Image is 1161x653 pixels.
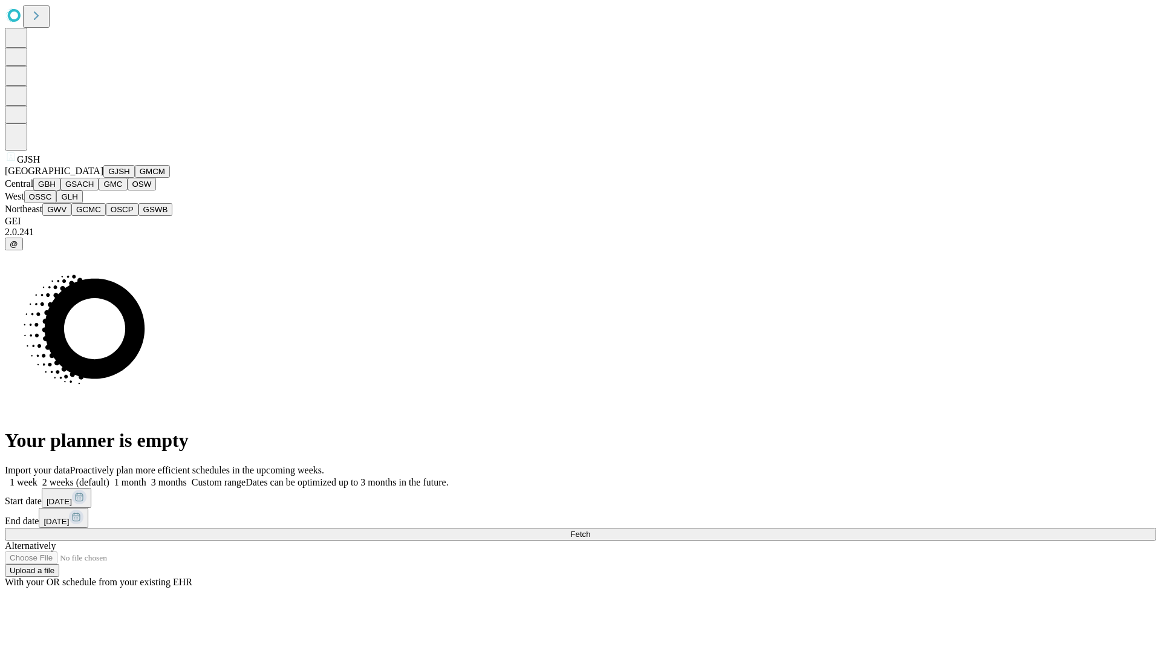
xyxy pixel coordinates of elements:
[114,477,146,487] span: 1 month
[135,165,170,178] button: GMCM
[5,465,70,475] span: Import your data
[44,517,69,526] span: [DATE]
[570,530,590,539] span: Fetch
[56,190,82,203] button: GLH
[5,577,192,587] span: With your OR schedule from your existing EHR
[151,477,187,487] span: 3 months
[5,191,24,201] span: West
[5,564,59,577] button: Upload a file
[42,488,91,508] button: [DATE]
[5,528,1156,541] button: Fetch
[246,477,448,487] span: Dates can be optimized up to 3 months in the future.
[47,497,72,506] span: [DATE]
[39,508,88,528] button: [DATE]
[99,178,127,190] button: GMC
[42,203,71,216] button: GWV
[5,488,1156,508] div: Start date
[106,203,138,216] button: OSCP
[5,508,1156,528] div: End date
[5,238,23,250] button: @
[71,203,106,216] button: GCMC
[42,477,109,487] span: 2 weeks (default)
[103,165,135,178] button: GJSH
[192,477,246,487] span: Custom range
[17,154,40,164] span: GJSH
[5,429,1156,452] h1: Your planner is empty
[10,477,37,487] span: 1 week
[128,178,157,190] button: OSW
[5,166,103,176] span: [GEOGRAPHIC_DATA]
[10,239,18,249] span: @
[5,178,33,189] span: Central
[70,465,324,475] span: Proactively plan more efficient schedules in the upcoming weeks.
[24,190,57,203] button: OSSC
[33,178,60,190] button: GBH
[60,178,99,190] button: GSACH
[5,541,56,551] span: Alternatively
[138,203,173,216] button: GSWB
[5,204,42,214] span: Northeast
[5,216,1156,227] div: GEI
[5,227,1156,238] div: 2.0.241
